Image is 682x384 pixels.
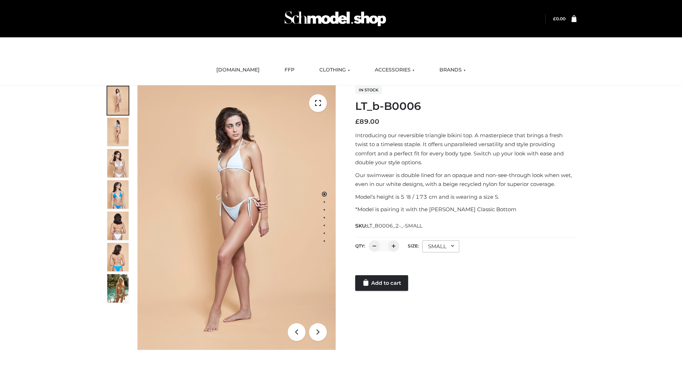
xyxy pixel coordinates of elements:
[355,131,577,167] p: Introducing our reversible triangle bikini top. A masterpiece that brings a fresh twist to a time...
[355,275,408,291] a: Add to cart
[422,240,459,252] div: SMALL
[408,243,419,249] label: Size:
[107,212,129,240] img: ArielClassicBikiniTop_CloudNine_AzureSky_OW114ECO_7-scaled.jpg
[355,118,379,126] bdi: 89.00
[107,243,129,271] img: ArielClassicBikiniTop_CloudNine_AzureSky_OW114ECO_8-scaled.jpg
[137,85,336,350] img: ArielClassicBikiniTop_CloudNine_AzureSky_OW114ECO_1
[107,149,129,177] img: ArielClassicBikiniTop_CloudNine_AzureSky_OW114ECO_3-scaled.jpg
[434,62,471,78] a: BRANDS
[355,222,423,230] span: SKU:
[355,118,359,126] span: £
[107,274,129,303] img: Arieltop_CloudNine_AzureSky2.jpg
[211,62,265,78] a: [DOMAIN_NAME]
[355,205,577,214] p: *Model is pairing it with the [PERSON_NAME] Classic Bottom
[553,16,565,21] a: £0.00
[553,16,565,21] bdi: 0.00
[279,62,300,78] a: FFP
[369,62,420,78] a: ACCESSORIES
[355,243,365,249] label: QTY:
[282,5,389,33] img: Schmodel Admin 964
[107,180,129,209] img: ArielClassicBikiniTop_CloudNine_AzureSky_OW114ECO_4-scaled.jpg
[553,16,556,21] span: £
[355,86,382,94] span: In stock
[314,62,355,78] a: CLOTHING
[355,192,577,202] p: Model’s height is 5 ‘8 / 173 cm and is wearing a size S.
[107,86,129,115] img: ArielClassicBikiniTop_CloudNine_AzureSky_OW114ECO_1-scaled.jpg
[107,118,129,146] img: ArielClassicBikiniTop_CloudNine_AzureSky_OW114ECO_2-scaled.jpg
[355,171,577,189] p: Our swimwear is double lined for an opaque and non-see-through look when wet, even in our white d...
[355,100,577,113] h1: LT_b-B0006
[367,223,422,229] span: LT_B0006_2-_-SMALL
